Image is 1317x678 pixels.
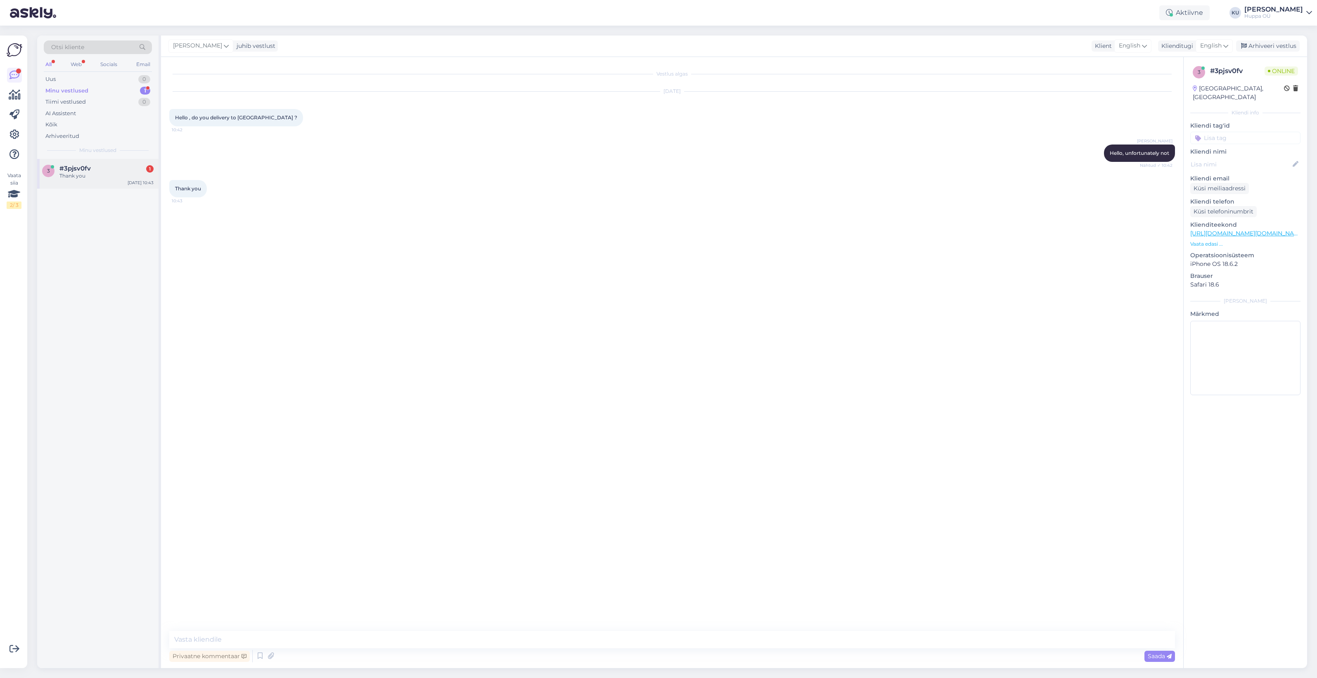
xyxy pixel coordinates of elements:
[1190,280,1300,289] p: Safari 18.6
[1159,5,1210,20] div: Aktiivne
[45,98,86,106] div: Tiimi vestlused
[1244,13,1303,19] div: Huppa OÜ
[1190,197,1300,206] p: Kliendi telefon
[169,88,1175,95] div: [DATE]
[1210,66,1265,76] div: # 3pjsv0fv
[1158,42,1193,50] div: Klienditugi
[1244,6,1312,19] a: [PERSON_NAME]Huppa OÜ
[175,185,201,192] span: Thank you
[1190,109,1300,116] div: Kliendi info
[1190,310,1300,318] p: Märkmed
[1190,121,1300,130] p: Kliendi tag'id
[1190,260,1300,268] p: iPhone OS 18.6.2
[1190,272,1300,280] p: Brauser
[51,43,84,52] span: Otsi kliente
[45,132,79,140] div: Arhiveeritud
[1265,66,1298,76] span: Online
[1140,162,1173,168] span: Nähtud ✓ 10:42
[1110,150,1169,156] span: Hello, unfortunately not
[45,109,76,118] div: AI Assistent
[172,127,203,133] span: 10:42
[1191,160,1291,169] input: Lisa nimi
[175,114,297,121] span: Hello , do you delivery to [GEOGRAPHIC_DATA] ?
[47,168,50,174] span: 3
[1236,40,1300,52] div: Arhiveeri vestlus
[138,98,150,106] div: 0
[99,59,119,70] div: Socials
[1190,297,1300,305] div: [PERSON_NAME]
[59,165,91,172] span: #3pjsv0fv
[44,59,53,70] div: All
[45,121,57,129] div: Kõik
[146,165,154,173] div: 1
[169,70,1175,78] div: Vestlus algas
[7,42,22,58] img: Askly Logo
[7,172,21,209] div: Vaata siia
[1119,41,1140,50] span: English
[140,87,150,95] div: 1
[138,75,150,83] div: 0
[233,42,275,50] div: juhib vestlust
[1229,7,1241,19] div: KU
[1198,69,1201,75] span: 3
[1137,138,1173,144] span: [PERSON_NAME]
[45,87,88,95] div: Minu vestlused
[1190,251,1300,260] p: Operatsioonisüsteem
[79,147,116,154] span: Minu vestlused
[7,202,21,209] div: 2 / 3
[1190,132,1300,144] input: Lisa tag
[1193,84,1284,102] div: [GEOGRAPHIC_DATA], [GEOGRAPHIC_DATA]
[1190,240,1300,248] p: Vaata edasi ...
[1190,220,1300,229] p: Klienditeekond
[59,172,154,180] div: Thank you
[1190,230,1305,237] a: [URL][DOMAIN_NAME][DOMAIN_NAME]
[1190,174,1300,183] p: Kliendi email
[1092,42,1112,50] div: Klient
[169,651,250,662] div: Privaatne kommentaar
[172,198,203,204] span: 10:43
[1190,183,1249,194] div: Küsi meiliaadressi
[135,59,152,70] div: Email
[128,180,154,186] div: [DATE] 10:43
[45,75,56,83] div: Uus
[173,41,222,50] span: [PERSON_NAME]
[1200,41,1222,50] span: English
[1190,147,1300,156] p: Kliendi nimi
[1244,6,1303,13] div: [PERSON_NAME]
[1190,206,1257,217] div: Küsi telefoninumbrit
[69,59,83,70] div: Web
[1148,652,1172,660] span: Saada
